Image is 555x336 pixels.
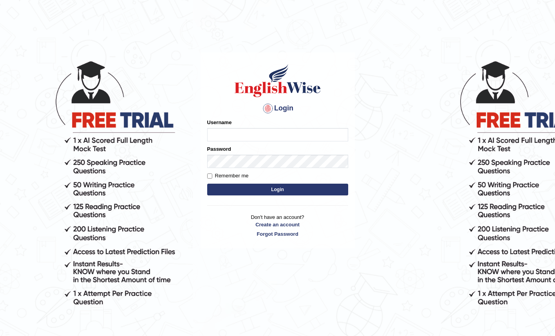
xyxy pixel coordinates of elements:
button: Login [207,184,348,195]
input: Remember me [207,173,212,179]
img: Logo of English Wise sign in for intelligent practice with AI [233,63,322,98]
a: Create an account [207,221,348,228]
label: Username [207,119,232,126]
label: Remember me [207,172,249,180]
p: Don't have an account? [207,213,348,238]
a: Forgot Password [207,230,348,238]
h4: Login [207,102,348,115]
label: Password [207,145,231,153]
